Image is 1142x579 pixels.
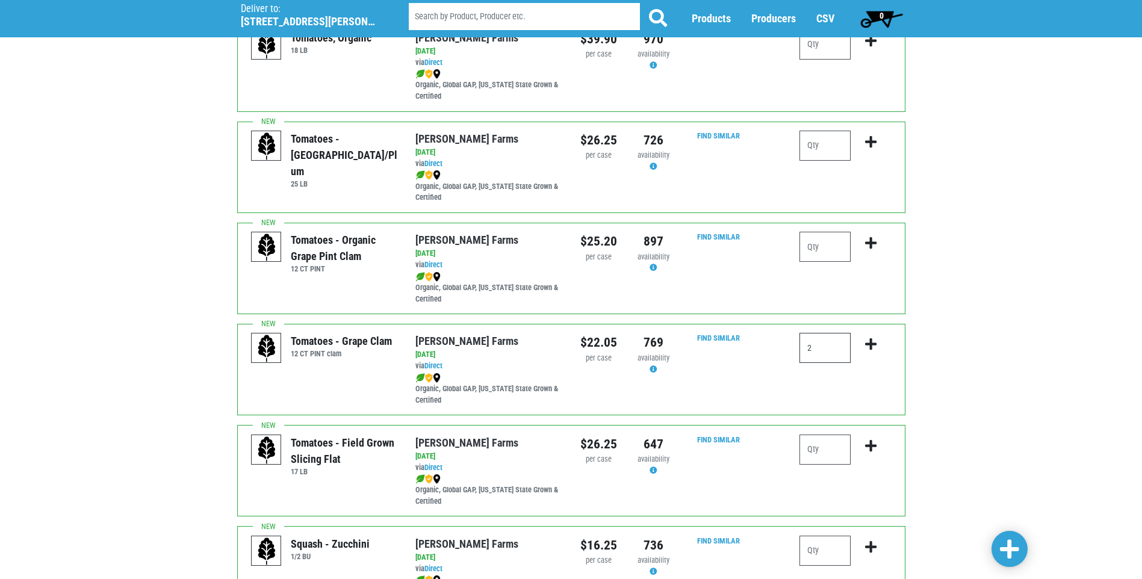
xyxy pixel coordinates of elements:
[697,131,740,140] a: Find Similar
[580,353,617,364] div: per case
[415,158,562,170] div: via
[638,49,669,58] span: availability
[415,373,425,383] img: leaf-e5c59151409436ccce96b2ca1b28e03c.png
[241,3,378,15] p: Deliver to:
[424,564,442,573] a: Direct
[580,536,617,555] div: $16.25
[692,13,731,25] a: Products
[415,170,425,180] img: leaf-e5c59151409436ccce96b2ca1b28e03c.png
[415,68,562,102] div: Organic, Global GAP, [US_STATE] State Grown & Certified
[252,333,282,364] img: placeholder-variety-43d6402dacf2d531de610a020419775a.svg
[415,132,518,145] a: [PERSON_NAME] Farms
[433,474,441,484] img: map_marker-0e94453035b3232a4d21701695807de9.png
[433,69,441,79] img: map_marker-0e94453035b3232a4d21701695807de9.png
[635,232,672,251] div: 897
[751,13,796,25] a: Producers
[415,170,562,204] div: Organic, Global GAP, [US_STATE] State Grown & Certified
[697,30,740,39] a: Find Similar
[252,30,282,60] img: placeholder-variety-43d6402dacf2d531de610a020419775a.svg
[415,451,562,462] div: [DATE]
[425,69,433,79] img: safety-e55c860ca8c00a9c171001a62a92dabd.png
[415,552,562,563] div: [DATE]
[799,435,851,465] input: Qty
[252,131,282,161] img: placeholder-variety-43d6402dacf2d531de610a020419775a.svg
[291,467,397,476] h6: 17 LB
[799,333,851,363] input: Qty
[425,272,433,282] img: safety-e55c860ca8c00a9c171001a62a92dabd.png
[816,13,834,25] a: CSV
[415,462,562,474] div: via
[415,234,518,246] a: [PERSON_NAME] Farms
[433,170,441,180] img: map_marker-0e94453035b3232a4d21701695807de9.png
[415,271,562,305] div: Organic, Global GAP, [US_STATE] State Grown & Certified
[580,131,617,150] div: $26.25
[697,232,740,241] a: Find Similar
[799,131,851,161] input: Qty
[415,436,518,449] a: [PERSON_NAME] Farms
[415,46,562,57] div: [DATE]
[291,536,370,552] div: Squash - Zucchini
[415,248,562,259] div: [DATE]
[799,29,851,60] input: Qty
[291,264,397,273] h6: 12 CT PINT
[415,259,562,271] div: via
[580,555,617,566] div: per case
[291,131,397,179] div: Tomatoes - [GEOGRAPHIC_DATA]/Plum
[638,353,669,362] span: availability
[697,536,740,545] a: Find Similar
[580,454,617,465] div: per case
[415,31,518,44] a: [PERSON_NAME] Farms
[415,372,562,406] div: Organic, Global GAP, [US_STATE] State Grown & Certified
[291,349,392,358] h6: 12 CT PINT clam
[415,272,425,282] img: leaf-e5c59151409436ccce96b2ca1b28e03c.png
[424,361,442,370] a: Direct
[799,232,851,262] input: Qty
[291,435,397,467] div: Tomatoes - Field Grown Slicing Flat
[415,474,425,484] img: leaf-e5c59151409436ccce96b2ca1b28e03c.png
[241,15,378,28] h5: [STREET_ADDRESS][PERSON_NAME]
[638,252,669,261] span: availability
[252,232,282,262] img: placeholder-variety-43d6402dacf2d531de610a020419775a.svg
[291,46,371,55] h6: 18 LB
[433,373,441,383] img: map_marker-0e94453035b3232a4d21701695807de9.png
[635,29,672,49] div: 970
[580,150,617,161] div: per case
[424,159,442,168] a: Direct
[580,252,617,263] div: per case
[291,232,397,264] div: Tomatoes - Organic Grape Pint Clam
[415,69,425,79] img: leaf-e5c59151409436ccce96b2ca1b28e03c.png
[415,57,562,69] div: via
[580,29,617,49] div: $39.90
[415,147,562,158] div: [DATE]
[580,333,617,352] div: $22.05
[291,179,397,188] h6: 25 LB
[433,272,441,282] img: map_marker-0e94453035b3232a4d21701695807de9.png
[697,333,740,342] a: Find Similar
[415,537,518,550] a: [PERSON_NAME] Farms
[855,7,908,31] a: 0
[580,435,617,454] div: $26.25
[635,536,672,555] div: 736
[415,563,562,575] div: via
[424,58,442,67] a: Direct
[580,232,617,251] div: $25.20
[252,536,282,566] img: placeholder-variety-43d6402dacf2d531de610a020419775a.svg
[291,333,392,349] div: Tomatoes - Grape Clam
[635,435,672,454] div: 647
[635,333,672,352] div: 769
[697,435,740,444] a: Find Similar
[409,4,640,31] input: Search by Product, Producer etc.
[424,463,442,472] a: Direct
[799,536,851,566] input: Qty
[425,373,433,383] img: safety-e55c860ca8c00a9c171001a62a92dabd.png
[425,474,433,484] img: safety-e55c860ca8c00a9c171001a62a92dabd.png
[252,435,282,465] img: placeholder-variety-43d6402dacf2d531de610a020419775a.svg
[880,11,884,20] span: 0
[415,335,518,347] a: [PERSON_NAME] Farms
[291,552,370,561] h6: 1/2 BU
[415,473,562,507] div: Organic, Global GAP, [US_STATE] State Grown & Certified
[638,556,669,565] span: availability
[580,49,617,60] div: per case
